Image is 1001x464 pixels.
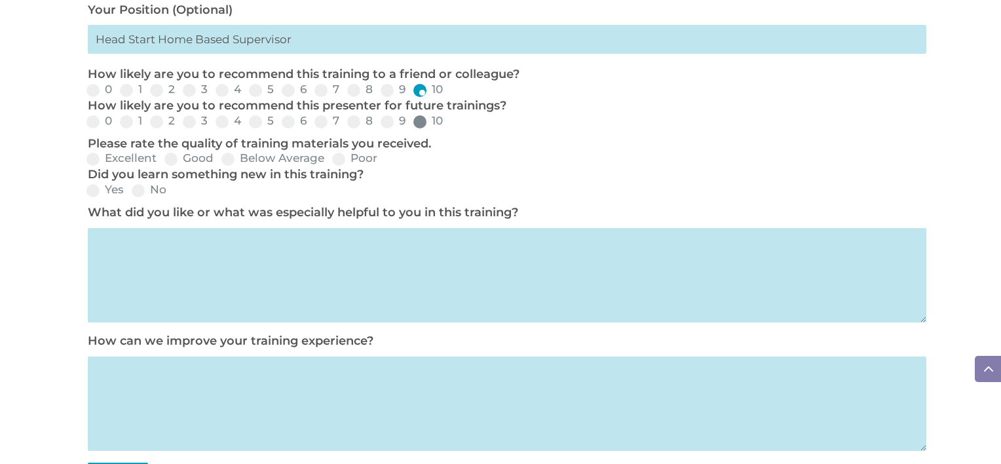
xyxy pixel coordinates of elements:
label: 2 [150,84,175,95]
label: No [132,184,166,195]
label: Below Average [221,153,324,164]
label: What did you like or what was especially helpful to you in this training? [88,205,518,220]
input: My primary roles is... [88,25,926,54]
p: Did you learn something new in this training? [88,167,920,183]
label: Yes [86,184,124,195]
label: Poor [332,153,377,164]
label: 3 [183,84,208,95]
p: How likely are you to recommend this presenter for future trainings? [88,98,920,114]
label: Excellent [86,153,157,164]
label: 5 [249,84,274,95]
label: 7 [314,84,339,95]
label: 1 [120,84,142,95]
label: 2 [150,115,175,126]
p: How likely are you to recommend this training to a friend or colleague? [88,67,920,83]
label: 6 [282,84,307,95]
p: Please rate the quality of training materials you received. [88,136,920,152]
label: 8 [347,115,373,126]
label: 10 [413,84,443,95]
label: Good [164,153,214,164]
label: 7 [314,115,339,126]
label: 6 [282,115,307,126]
label: 0 [86,115,112,126]
label: 4 [216,84,241,95]
label: How can we improve your training experience? [88,334,373,348]
label: 3 [183,115,208,126]
label: 9 [381,115,406,126]
label: 4 [216,115,241,126]
label: 8 [347,84,373,95]
label: 5 [249,115,274,126]
label: 10 [413,115,443,126]
label: 9 [381,84,406,95]
label: 1 [120,115,142,126]
label: 0 [86,84,112,95]
label: Your Position (Optional) [88,3,233,17]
